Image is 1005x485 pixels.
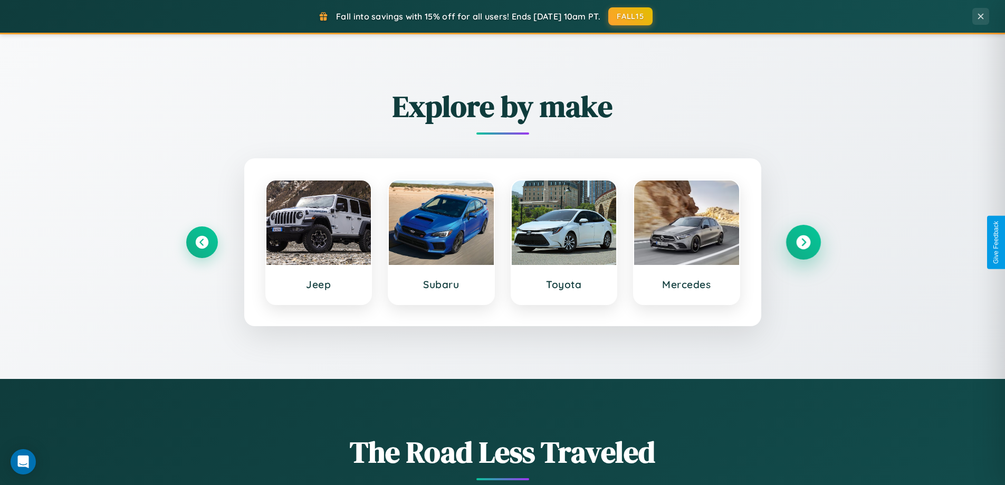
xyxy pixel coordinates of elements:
[336,11,600,22] span: Fall into savings with 15% off for all users! Ends [DATE] 10am PT.
[522,278,606,291] h3: Toyota
[186,86,819,127] h2: Explore by make
[186,432,819,472] h1: The Road Less Traveled
[277,278,361,291] h3: Jeep
[11,449,36,474] div: Open Intercom Messenger
[399,278,483,291] h3: Subaru
[992,221,1000,264] div: Give Feedback
[608,7,653,25] button: FALL15
[645,278,729,291] h3: Mercedes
